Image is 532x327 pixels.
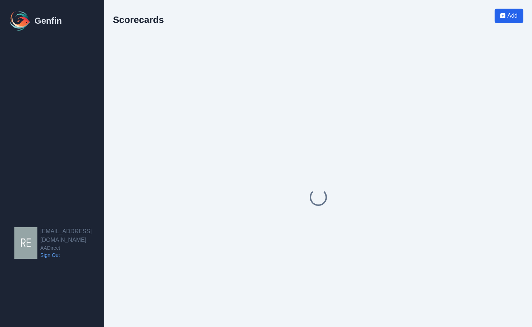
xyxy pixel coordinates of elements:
[9,9,32,32] img: Logo
[14,227,37,259] img: resqueda@aadirect.com
[495,9,523,34] a: Add
[508,11,518,20] span: Add
[40,244,104,252] span: AADirect
[40,227,104,244] h2: [EMAIL_ADDRESS][DOMAIN_NAME]
[35,15,62,27] h1: Genfin
[40,252,104,259] a: Sign Out
[113,14,164,25] h2: Scorecards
